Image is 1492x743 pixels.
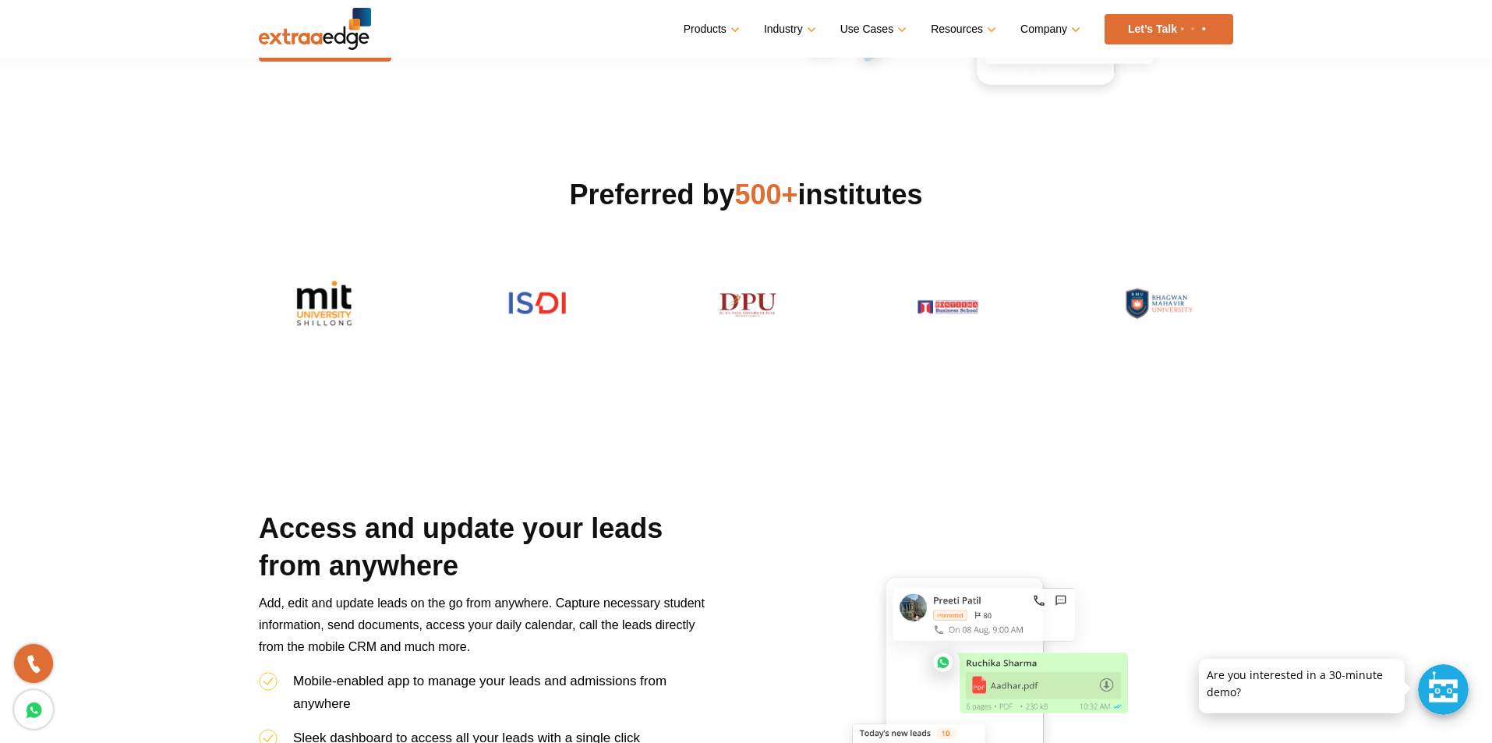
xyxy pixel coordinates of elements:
span: 500+ [735,179,798,211]
h2: Preferred by institutes [259,176,1233,214]
a: Resources [931,18,993,41]
p: Add, edit and update leads on the go from anywhere. Capture necessary student information, send d... [259,593,714,670]
a: Products [684,18,737,41]
a: Use Cases [840,18,903,41]
a: Let’s Talk [1105,14,1233,44]
a: Industry [764,18,813,41]
div: Chat [1418,664,1469,715]
a: Company [1020,18,1077,41]
span: Mobile-enabled app to manage your leads and admissions from anywhere [293,674,666,711]
h2: Access and update your leads from anywhere [259,510,714,593]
